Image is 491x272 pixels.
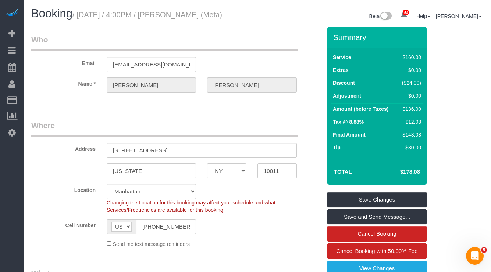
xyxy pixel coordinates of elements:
label: Address [26,143,101,153]
legend: Where [31,120,298,137]
div: ($24.00) [399,79,421,87]
span: Booking [31,7,72,20]
label: Amount (before Taxes) [333,105,388,113]
a: 33 [397,7,411,23]
div: $136.00 [399,105,421,113]
label: Adjustment [333,92,361,99]
input: First Name [107,77,196,93]
div: $0.00 [399,92,421,99]
label: Tip [333,144,341,151]
span: Cancel Booking with 50.00% Fee [337,248,418,254]
div: $30.00 [399,144,421,151]
a: Help [416,13,431,19]
div: $12.08 [399,118,421,126]
div: $160.00 [399,54,421,61]
iframe: Intercom live chat [466,247,484,265]
div: $0.00 [399,66,421,74]
a: Save Changes [327,192,427,207]
label: Final Amount [333,131,366,138]
input: Cell Number [136,219,196,234]
label: Cell Number [26,219,101,229]
strong: Total [334,168,352,175]
label: Email [26,57,101,67]
input: Zip Code [257,163,297,178]
label: Extras [333,66,349,74]
label: Name * [26,77,101,87]
a: Cancel Booking with 50.00% Fee [327,243,427,259]
a: Save and Send Message... [327,209,427,225]
a: [PERSON_NAME] [436,13,482,19]
label: Service [333,54,351,61]
span: Send me text message reminders [113,241,190,247]
div: $148.08 [399,131,421,138]
h4: $178.08 [378,169,420,175]
label: Location [26,184,101,194]
label: Discount [333,79,355,87]
img: New interface [380,12,392,21]
a: Cancel Booking [327,226,427,242]
legend: Who [31,34,298,51]
input: Last Name [207,77,296,93]
span: 5 [481,247,487,253]
h3: Summary [333,33,423,41]
img: Automaid Logo [4,7,19,18]
input: City [107,163,196,178]
span: 33 [403,10,409,15]
small: / [DATE] / 4:00PM / [PERSON_NAME] (Meta) [72,11,222,19]
input: Email [107,57,196,72]
span: Changing the Location for this booking may affect your schedule and what Services/Frequencies are... [107,200,275,213]
label: Tax @ 8.88% [333,118,364,126]
a: Beta [369,13,392,19]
